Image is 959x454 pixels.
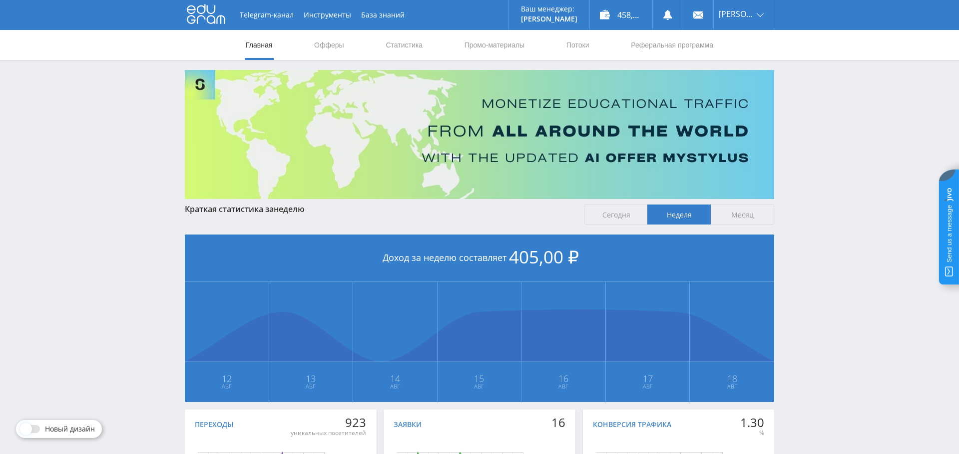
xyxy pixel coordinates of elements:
span: 13 [270,374,353,382]
a: Главная [245,30,273,60]
p: [PERSON_NAME] [521,15,577,23]
span: Новый дизайн [45,425,95,433]
span: Авг [185,382,268,390]
div: Конверсия трафика [593,420,671,428]
div: 1.30 [740,415,764,429]
span: 14 [354,374,437,382]
div: Доход за неделю составляет [185,234,774,282]
span: 12 [185,374,268,382]
span: неделю [274,203,305,214]
span: 17 [606,374,689,382]
span: [PERSON_NAME] [719,10,754,18]
div: % [740,429,764,437]
span: Авг [270,382,353,390]
span: Неделя [647,204,711,224]
a: Офферы [313,30,345,60]
div: 16 [551,415,565,429]
span: 16 [522,374,605,382]
span: Месяц [711,204,774,224]
a: Реферальная программа [630,30,714,60]
a: Промо-материалы [464,30,525,60]
div: Переходы [195,420,233,428]
span: Авг [522,382,605,390]
span: 405,00 ₽ [509,245,579,268]
span: Авг [690,382,774,390]
div: уникальных посетителей [291,429,366,437]
div: Краткая статистика за [185,204,574,213]
span: Авг [354,382,437,390]
div: Заявки [394,420,422,428]
span: Авг [438,382,521,390]
div: 923 [291,415,366,429]
p: Ваш менеджер: [521,5,577,13]
a: Статистика [385,30,424,60]
span: 18 [690,374,774,382]
a: Потоки [565,30,590,60]
img: Banner [185,70,774,199]
span: Сегодня [584,204,648,224]
span: 15 [438,374,521,382]
span: Авг [606,382,689,390]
